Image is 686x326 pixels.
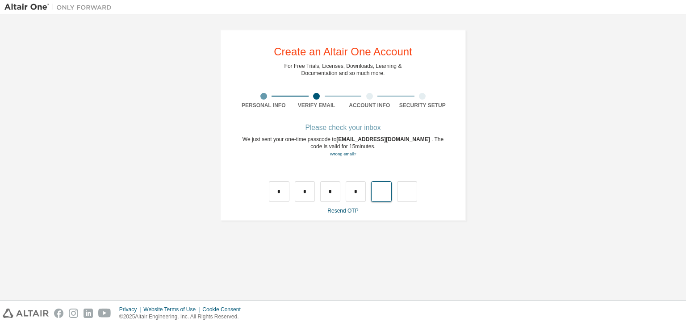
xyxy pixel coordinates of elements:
div: For Free Trials, Licenses, Downloads, Learning & Documentation and so much more. [284,63,402,77]
div: Personal Info [237,102,290,109]
div: Account Info [343,102,396,109]
a: Go back to the registration form [330,151,356,156]
div: Verify Email [290,102,343,109]
div: We just sent your one-time passcode to . The code is valid for 15 minutes. [237,136,449,158]
div: Please check your inbox [237,125,449,130]
div: Website Terms of Use [143,306,202,313]
img: Altair One [4,3,116,12]
div: Security Setup [396,102,449,109]
img: youtube.svg [98,309,111,318]
img: linkedin.svg [84,309,93,318]
img: facebook.svg [54,309,63,318]
img: altair_logo.svg [3,309,49,318]
span: [EMAIL_ADDRESS][DOMAIN_NAME] [336,136,431,142]
div: Create an Altair One Account [274,46,412,57]
a: Resend OTP [327,208,358,214]
img: instagram.svg [69,309,78,318]
p: © 2025 Altair Engineering, Inc. All Rights Reserved. [119,313,246,321]
div: Cookie Consent [202,306,246,313]
div: Privacy [119,306,143,313]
